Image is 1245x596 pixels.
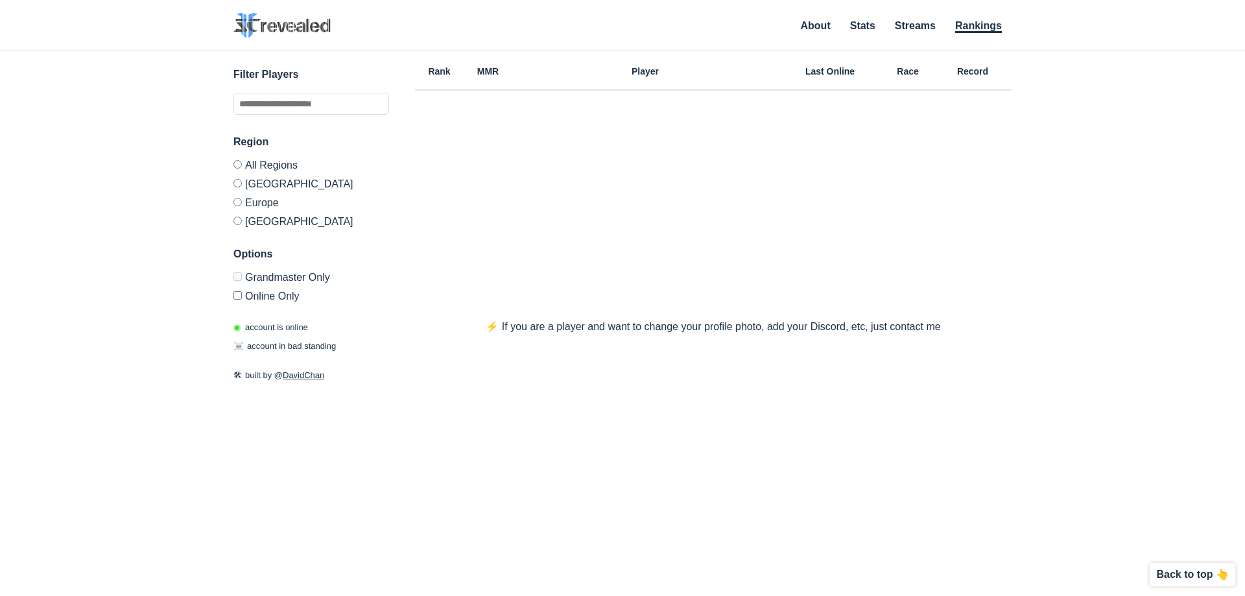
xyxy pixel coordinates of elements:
[233,341,244,351] span: ☠️
[895,20,936,31] a: Streams
[1156,569,1229,580] p: Back to top 👆
[233,369,389,382] p: built by @
[233,272,389,286] label: Only Show accounts currently in Grandmaster
[778,67,882,76] h6: Last Online
[233,321,308,334] p: account is online
[233,340,336,353] p: account in bad standing
[233,211,389,227] label: [GEOGRAPHIC_DATA]
[801,20,831,31] a: About
[233,246,389,262] h3: Options
[415,67,464,76] h6: Rank
[233,291,242,300] input: Online Only
[233,217,242,225] input: [GEOGRAPHIC_DATA]
[233,286,389,302] label: Only show accounts currently laddering
[233,179,242,187] input: [GEOGRAPHIC_DATA]
[512,67,778,76] h6: Player
[882,67,934,76] h6: Race
[460,319,966,335] p: ⚡️ If you are a player and want to change your profile photo, add your Discord, etc, just contact me
[955,20,1002,33] a: Rankings
[233,160,242,169] input: All Regions
[233,174,389,193] label: [GEOGRAPHIC_DATA]
[233,370,242,380] span: 🛠
[233,160,389,174] label: All Regions
[850,20,875,31] a: Stats
[233,67,389,82] h3: Filter Players
[233,322,241,332] span: ◉
[934,67,1012,76] h6: Record
[233,134,389,150] h3: Region
[283,370,324,380] a: DavidChan
[233,272,242,281] input: Grandmaster Only
[233,198,242,206] input: Europe
[233,13,331,38] img: SC2 Revealed
[233,193,389,211] label: Europe
[464,67,512,76] h6: MMR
